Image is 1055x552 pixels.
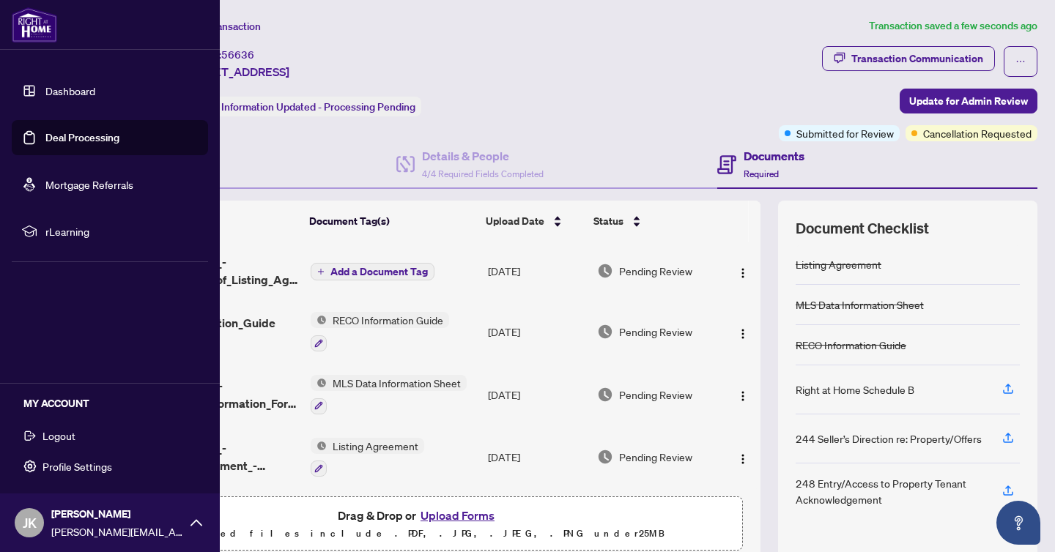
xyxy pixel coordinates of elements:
span: Add a Document Tag [330,266,428,277]
button: Upload Forms [416,506,499,525]
span: Pending Review [619,263,692,279]
span: 4/4 Required Fields Completed [422,168,544,179]
th: Upload Date [480,201,588,242]
button: Update for Admin Review [900,89,1037,113]
span: 56636 [221,48,254,61]
img: Logo [737,390,749,402]
img: Logo [737,453,749,465]
th: Document Tag(s) [303,201,480,242]
td: [DATE] [482,300,591,363]
span: Pending Review [619,449,692,465]
span: [PERSON_NAME][EMAIL_ADDRESS][DOMAIN_NAME] [51,523,183,540]
a: Mortgage Referrals [45,178,133,191]
span: Pending Review [619,324,692,340]
span: RECO Information Guide [327,312,449,328]
button: Logout [12,423,208,448]
span: Listing Agreement [327,438,424,454]
div: Status: [182,97,421,116]
div: Right at Home Schedule B [796,381,914,398]
span: Submitted for Review [796,125,894,141]
span: Drag & Drop orUpload FormsSupported files include .PDF, .JPG, .JPEG, .PNG under25MB [95,497,742,551]
img: Status Icon [311,312,327,328]
span: View Transaction [182,20,261,33]
img: Document Status [597,324,613,340]
span: [PERSON_NAME] [51,506,183,522]
span: Status [593,213,623,229]
span: Cancellation Requested [923,125,1032,141]
button: Logo [731,383,755,406]
span: [STREET_ADDRESS] [182,63,289,81]
span: Drag & Drop or [338,506,499,525]
button: Status IconMLS Data Information Sheet [311,375,467,414]
div: 244 Seller’s Direction re: Property/Offers [796,430,982,447]
th: Status [588,201,719,242]
span: Pending Review [619,387,692,403]
div: RECO Information Guide [796,337,906,353]
img: Document Status [597,449,613,465]
button: Add a Document Tag [311,262,434,281]
a: Deal Processing [45,131,119,144]
span: Document Checklist [796,218,929,239]
button: Logo [731,320,755,343]
img: logo [12,7,57,42]
p: Supported files include .PDF, .JPG, .JPEG, .PNG under 25 MB [103,525,733,542]
button: Logo [731,259,755,283]
a: Dashboard [45,84,95,97]
div: Listing Agreement [796,256,881,272]
span: JK [23,512,37,533]
span: plus [317,268,325,275]
span: ellipsis [1015,56,1026,67]
span: Logout [42,424,75,447]
img: Status Icon [311,438,327,454]
div: Transaction Communication [851,47,983,70]
span: Upload Date [486,213,544,229]
img: Logo [737,267,749,279]
article: Transaction saved a few seconds ago [869,18,1037,34]
button: Profile Settings [12,454,208,479]
img: Status Icon [311,375,327,391]
button: Logo [731,445,755,469]
span: rLearning [45,223,198,239]
span: Profile Settings [42,455,112,478]
img: Document Status [597,263,613,279]
td: [DATE] [482,426,591,489]
img: Logo [737,328,749,340]
div: MLS Data Information Sheet [796,296,924,313]
button: Transaction Communication [822,46,995,71]
h4: Documents [744,147,804,165]
h5: MY ACCOUNT [23,395,208,411]
span: Required [744,168,779,179]
td: [DATE] [482,242,591,300]
button: Status IconListing Agreement [311,438,424,477]
span: MLS Data Information Sheet [327,375,467,391]
td: [DATE] [482,363,591,426]
button: Add a Document Tag [311,263,434,280]
h4: Details & People [422,147,544,165]
span: Update for Admin Review [909,89,1028,113]
div: 248 Entry/Access to Property Tenant Acknowledgement [796,475,985,507]
span: Information Updated - Processing Pending [221,100,415,113]
button: Status IconRECO Information Guide [311,312,449,351]
img: Document Status [597,387,613,403]
button: Open asap [996,501,1040,545]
